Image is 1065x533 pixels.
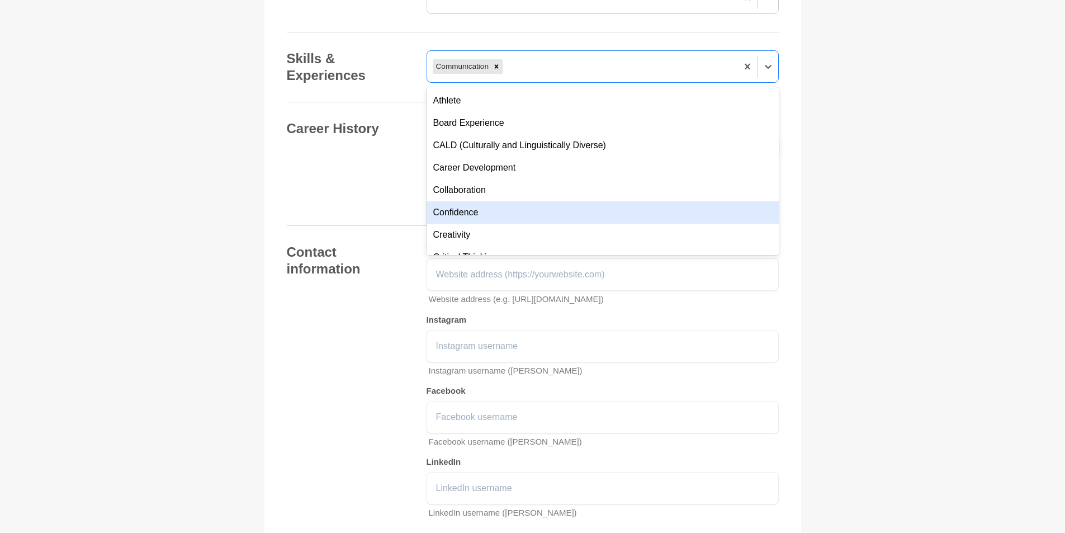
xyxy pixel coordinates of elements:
input: LinkedIn username [427,472,779,504]
h4: Career History [287,120,404,137]
div: Communication [433,59,490,74]
h5: LinkedIn [427,457,779,468]
div: Collaboration [427,179,779,201]
h5: Facebook [427,386,779,397]
div: Creativity [427,224,779,246]
p: Instagram username ([PERSON_NAME]) [429,365,779,378]
input: Facebook username [427,401,779,433]
p: Website address (e.g. [URL][DOMAIN_NAME]) [429,293,779,306]
h5: Instagram [427,315,779,326]
h4: Skills & Experiences [287,50,404,84]
p: LinkedIn username ([PERSON_NAME]) [429,507,779,520]
div: Board Experience [427,112,779,134]
div: Critical Thinking [427,246,779,268]
input: Website address (https://yourwebsite.com) [427,258,779,291]
div: Athlete [427,89,779,112]
p: Facebook username ([PERSON_NAME]) [429,436,779,449]
div: Confidence [427,201,779,224]
input: Instagram username [427,330,779,362]
div: Career Development [427,157,779,179]
h4: Contact information [287,244,404,277]
div: CALD (Culturally and Linguistically Diverse) [427,134,779,157]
